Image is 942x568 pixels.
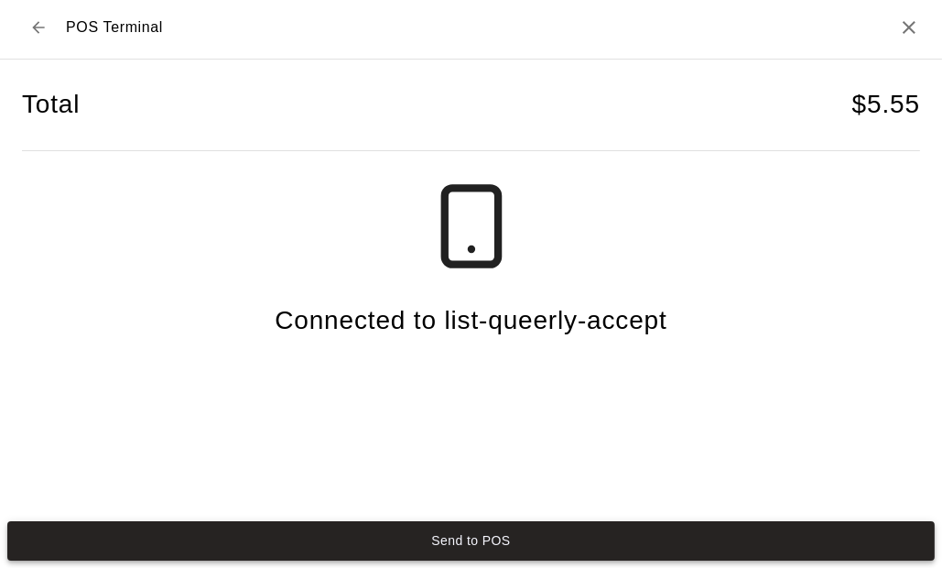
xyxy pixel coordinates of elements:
[275,305,666,337] h4: Connected to list-queerly-accept
[898,16,920,38] button: Close
[7,521,935,561] button: Send to POS
[22,11,55,44] button: Back to checkout
[852,89,920,121] h4: $ 5.55
[22,11,163,44] div: POS Terminal
[22,89,80,121] h4: Total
